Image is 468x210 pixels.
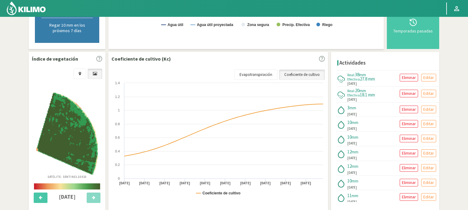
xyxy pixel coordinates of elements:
text: [DATE] [200,181,210,186]
button: Eliminar [400,135,418,142]
button: Editar [421,149,436,157]
span: [DATE] [347,170,357,175]
h4: Actividades [339,60,366,66]
text: 1.2 [115,95,120,99]
text: [DATE] [119,181,130,186]
p: Eliminar [402,106,416,113]
span: mm [352,163,358,169]
span: 10X10 [78,175,87,179]
p: Eliminar [402,193,416,201]
button: Editar [421,164,436,172]
text: [DATE] [179,181,190,186]
text: 1 [118,108,120,112]
span: Real: [347,88,355,93]
button: Eliminar [400,74,418,81]
text: Precip. Efectiva [282,23,310,27]
text: [DATE] [240,181,251,186]
a: Evapotranspiración [234,69,277,80]
span: [DATE] [347,199,357,204]
span: 27.8 mm [360,76,375,82]
span: mm [352,120,358,125]
span: [DATE] [347,156,357,161]
span: 3 [347,105,349,111]
p: Coeficiente de cultivo (Kc) [111,55,171,62]
text: [DATE] [220,181,231,186]
button: Eliminar [400,90,418,97]
text: Agua útil proyectada [197,23,233,27]
p: Editar [423,150,434,157]
span: mm [352,149,358,155]
p: Editar [423,90,434,97]
text: Zona segura [247,23,269,27]
span: 38 [355,72,359,77]
button: Eliminar [400,193,418,201]
span: [DATE] [347,97,357,102]
button: Editar [421,74,436,81]
p: Satélite: Sentinel [47,174,87,179]
span: mm [352,134,358,140]
span: 11 [347,193,352,198]
div: Temporadas pasadas [392,29,434,33]
text: [DATE] [139,181,150,186]
p: Editar [423,179,434,186]
text: [DATE] [300,181,311,186]
text: 0.2 [115,163,120,167]
p: Editar [423,120,434,127]
button: Eliminar [400,164,418,172]
img: Kilimo [6,1,46,16]
p: Eliminar [402,135,416,142]
p: Eliminar [402,90,416,97]
p: Editar [423,164,434,171]
button: Editar [421,90,436,97]
span: 10 [347,119,352,125]
button: Editar [421,193,436,201]
button: Editar [421,179,436,186]
text: [DATE] [260,181,271,186]
h4: [DATE] [51,194,83,200]
text: 0 [118,177,120,180]
text: 0.4 [115,149,120,153]
span: Efectiva [347,77,360,81]
p: Editar [423,193,434,201]
p: Eliminar [402,74,416,81]
button: Editar [421,120,436,128]
p: Editar [423,135,434,142]
span: 10 [347,134,352,140]
span: [DATE] [347,126,357,131]
button: Eliminar [400,106,418,113]
text: 0.8 [115,122,120,126]
span: Efectiva [347,93,360,97]
span: 12 [347,163,352,169]
button: Editar [421,106,436,113]
button: Temporadas pasadas [390,5,436,46]
p: Editar [423,74,434,81]
span: mm [352,178,358,184]
p: Índice de vegetación [32,55,78,62]
text: 0.6 [115,136,120,139]
button: Eliminar [400,120,418,128]
a: Coeficiente de cultivo [279,69,325,80]
span: [DATE] [347,185,357,190]
button: Eliminar [400,179,418,186]
span: [DATE] [347,112,357,117]
span: 18.1 mm [360,92,375,98]
p: Eliminar [402,179,416,186]
span: mm [359,88,366,93]
img: scale [34,183,100,189]
p: Eliminar [402,150,416,157]
span: [DATE] [347,141,357,146]
text: Riego [322,23,332,27]
button: Eliminar [400,149,418,157]
span: [DATE] [347,81,357,86]
span: mm [352,193,358,198]
p: Eliminar [402,120,416,127]
p: Editar [423,106,434,113]
p: Eliminar [402,164,416,171]
text: Agua útil [168,23,183,27]
button: Editar [421,135,436,142]
span: Real: [347,73,355,77]
span: mm [349,105,356,111]
p: Regar 10 mm en los próximos 7 días [41,22,93,33]
text: [DATE] [280,181,291,186]
span: 20 [355,88,359,93]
